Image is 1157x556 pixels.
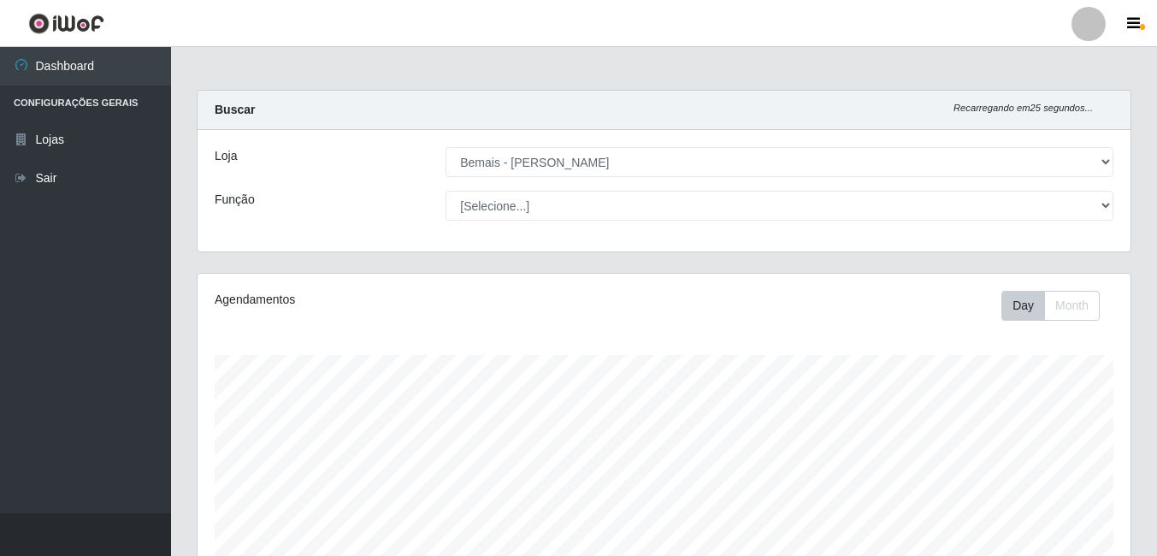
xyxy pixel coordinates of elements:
[1001,291,1113,321] div: Toolbar with button groups
[28,13,104,34] img: CoreUI Logo
[1044,291,1100,321] button: Month
[215,291,574,309] div: Agendamentos
[1001,291,1100,321] div: First group
[1001,291,1045,321] button: Day
[215,191,255,209] label: Função
[215,147,237,165] label: Loja
[953,103,1093,113] i: Recarregando em 25 segundos...
[215,103,255,116] strong: Buscar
